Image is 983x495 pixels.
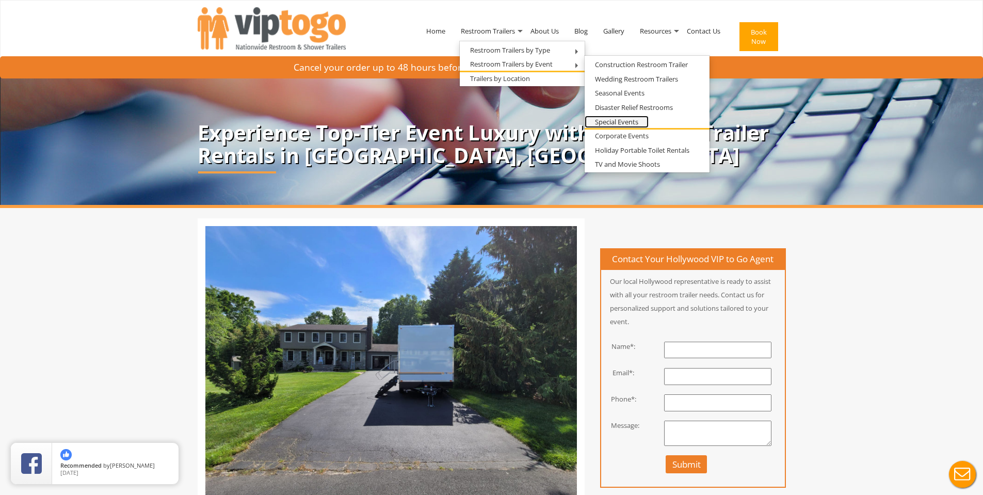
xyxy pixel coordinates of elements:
[585,58,698,71] a: Construction Restroom Trailer
[593,342,643,352] div: Name*:
[585,144,700,157] a: Holiday Portable Toilet Rentals
[585,158,670,171] a: TV and Movie Shoots
[523,4,567,58] a: About Us
[593,421,643,430] div: Message:
[601,275,785,328] p: Our local Hollywood representative is ready to assist with all your restroom trailer needs. Conta...
[666,455,707,473] button: Submit
[198,7,346,50] img: VIPTOGO
[585,73,688,86] a: Wedding Restroom Trailers
[60,462,170,470] span: by
[585,87,655,100] a: Seasonal Events
[60,461,102,469] span: Recommended
[739,22,778,51] button: Book Now
[460,58,563,71] a: Restroom Trailers by Event
[460,72,540,85] a: Trailers by Location
[567,4,595,58] a: Blog
[593,368,643,378] div: Email*:
[60,469,78,476] span: [DATE]
[460,44,560,57] a: Restroom Trailers by Type
[453,4,523,58] a: Restroom Trailers
[601,249,785,270] h4: Contact Your Hollywood VIP to Go Agent
[585,101,683,114] a: Disaster Relief Restrooms
[110,461,155,469] span: [PERSON_NAME]
[198,121,786,167] p: Experience Top-Tier Event Luxury with Restroom Trailer Rentals in [GEOGRAPHIC_DATA], [GEOGRAPHIC_...
[679,4,728,58] a: Contact Us
[60,449,72,460] img: thumbs up icon
[593,394,643,404] div: Phone*:
[21,453,42,474] img: Review Rating
[632,4,679,58] a: Resources
[595,4,632,58] a: Gallery
[585,116,649,129] a: Special Events
[585,130,659,142] a: Corporate Events
[418,4,453,58] a: Home
[942,454,983,495] button: Live Chat
[728,4,786,73] a: Book Now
